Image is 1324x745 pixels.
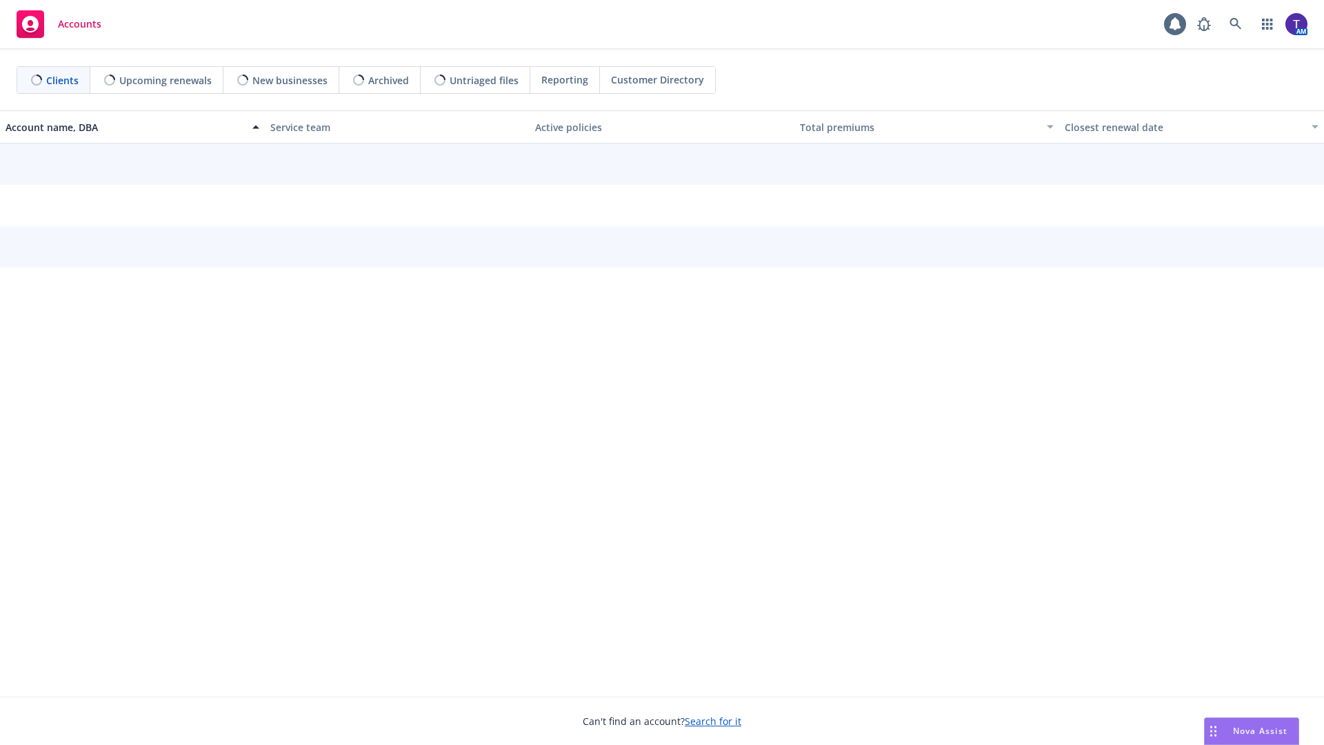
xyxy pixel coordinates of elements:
span: Reporting [541,72,588,87]
button: Total premiums [794,110,1059,143]
span: Clients [46,73,79,88]
span: Customer Directory [611,72,704,87]
span: Accounts [58,19,101,30]
button: Active policies [530,110,794,143]
div: Drag to move [1205,718,1222,744]
a: Report a Bug [1190,10,1218,38]
span: Archived [368,73,409,88]
button: Service team [265,110,530,143]
span: Untriaged files [450,73,519,88]
a: Search for it [685,715,741,728]
span: Can't find an account? [583,714,741,728]
div: Total premiums [800,120,1039,135]
div: Account name, DBA [6,120,244,135]
span: New businesses [252,73,328,88]
div: Active policies [535,120,789,135]
div: Closest renewal date [1065,120,1303,135]
a: Switch app [1254,10,1281,38]
button: Nova Assist [1204,717,1299,745]
a: Search [1222,10,1250,38]
a: Accounts [11,5,107,43]
button: Closest renewal date [1059,110,1324,143]
img: photo [1285,13,1307,35]
span: Nova Assist [1233,725,1287,737]
span: Upcoming renewals [119,73,212,88]
div: Service team [270,120,524,135]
